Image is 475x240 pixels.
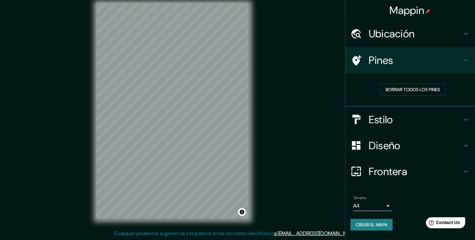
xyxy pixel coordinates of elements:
[351,219,393,231] button: Crear el mapa
[345,133,475,159] div: Diseño
[369,27,462,40] h4: Ubicación
[114,230,359,237] p: Cualquier problema, sugerencia o inquietud, envíe un correo electrónico .
[369,113,462,126] h4: Estilo
[380,84,445,96] button: Borrar todos los pines
[238,208,246,216] button: Alternar atribución
[345,21,475,47] div: Ubicación
[345,107,475,133] div: Estilo
[353,195,366,200] label: Tamaño
[369,165,462,178] h4: Frontera
[356,221,388,229] font: Crear el mapa
[353,201,392,211] div: A4
[369,54,462,67] h4: Pines
[345,159,475,185] div: Frontera
[274,230,358,237] a: a [EMAIL_ADDRESS][DOMAIN_NAME]
[417,215,468,233] iframe: Help widget launcher
[386,86,440,94] font: Borrar todos los pines
[425,9,431,14] img: pin-icon.png
[369,139,462,152] h4: Diseño
[345,47,475,73] div: Pines
[97,3,249,219] canvas: Mapa
[390,4,424,17] font: Mappin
